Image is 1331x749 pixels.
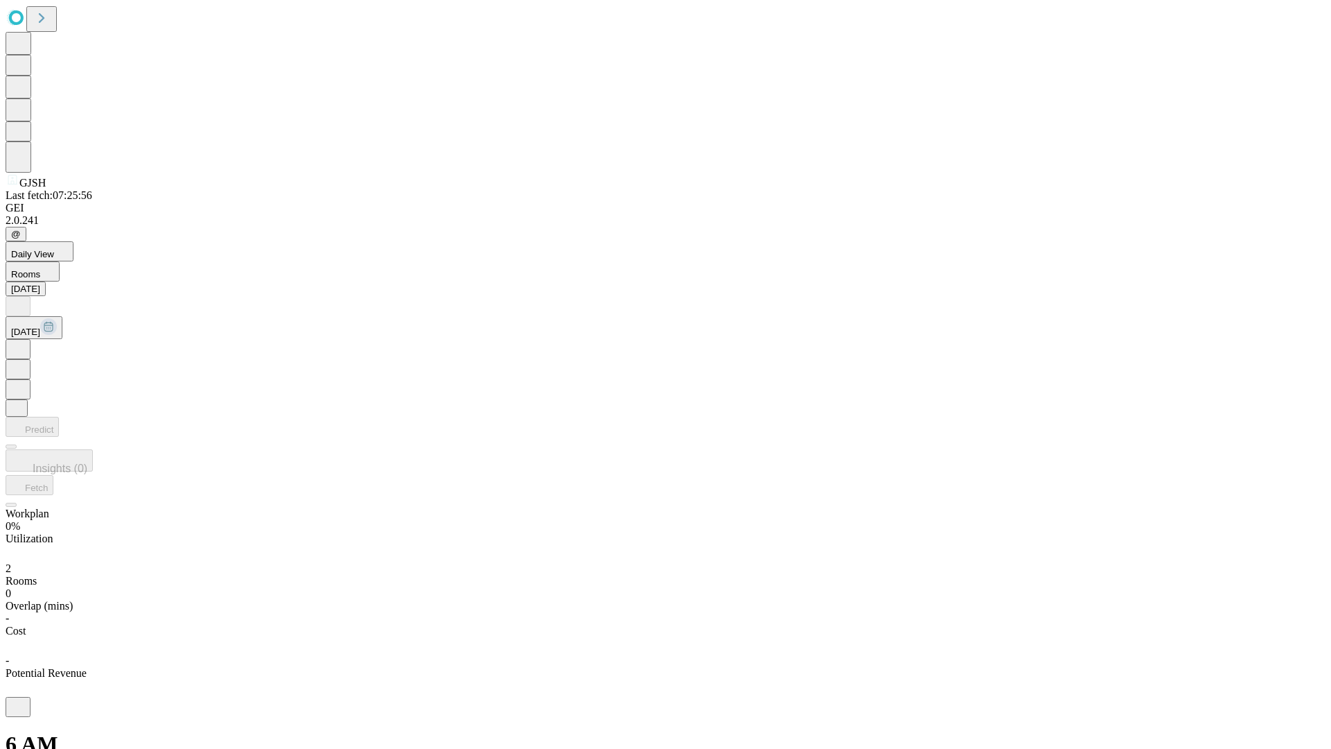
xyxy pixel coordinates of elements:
button: @ [6,227,26,241]
span: Last fetch: 07:25:56 [6,189,92,201]
button: Insights (0) [6,449,93,472]
span: Potential Revenue [6,667,87,679]
span: - [6,612,9,624]
span: @ [11,229,21,239]
div: 2.0.241 [6,214,1325,227]
span: Insights (0) [33,463,87,474]
span: Rooms [6,575,37,587]
span: 0 [6,587,11,599]
button: Predict [6,417,59,437]
button: Fetch [6,475,53,495]
button: [DATE] [6,316,62,339]
span: 2 [6,562,11,574]
div: GEI [6,202,1325,214]
span: Rooms [11,269,40,279]
button: Daily View [6,241,73,261]
span: 0% [6,520,20,532]
span: Utilization [6,533,53,544]
button: [DATE] [6,282,46,296]
span: GJSH [19,177,46,189]
span: Overlap (mins) [6,600,73,612]
span: - [6,655,9,666]
span: Workplan [6,508,49,519]
span: Cost [6,625,26,637]
button: Rooms [6,261,60,282]
span: Daily View [11,249,54,259]
span: [DATE] [11,327,40,337]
